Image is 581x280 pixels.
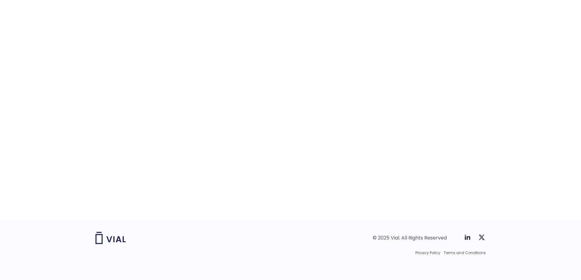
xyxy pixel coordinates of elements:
div: © 2025 Vial. All Rights Reserved [373,235,447,241]
a: Privacy Policy [415,250,440,256]
img: Vial logo wih "Vial" spelled out [95,232,126,244]
a: Terms and Conditions [444,250,486,256]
